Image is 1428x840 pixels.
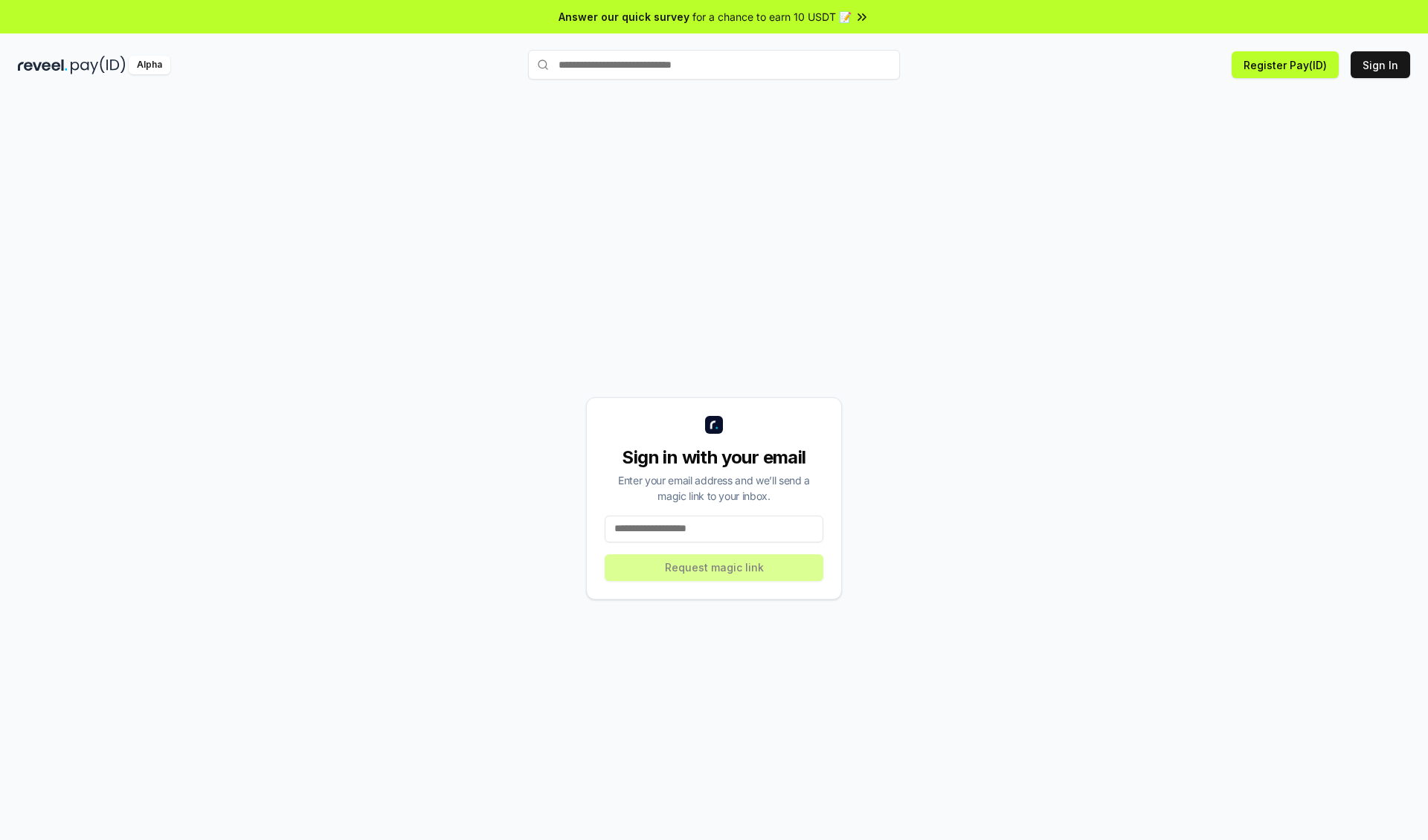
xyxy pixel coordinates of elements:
button: Sign In [1351,51,1410,78]
img: reveel_dark [18,56,68,74]
div: Sign in with your email [605,446,823,469]
span: Answer our quick survey [559,9,689,25]
span: for a chance to earn 10 USDT 📝 [692,9,852,25]
img: logo_small [705,416,723,434]
button: Register Pay(ID) [1232,51,1339,78]
div: Enter your email address and we’ll send a magic link to your inbox. [605,472,823,504]
div: Alpha [129,56,170,74]
img: pay_id [71,56,126,74]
